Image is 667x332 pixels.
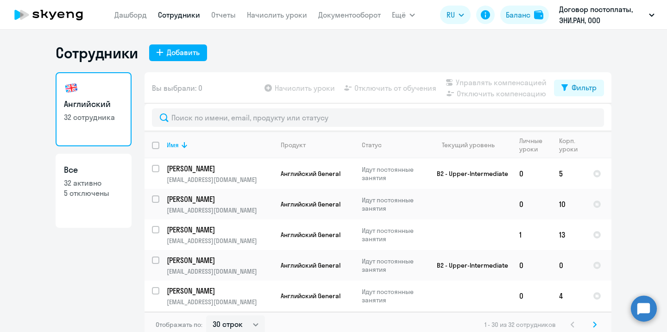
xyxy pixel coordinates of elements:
[519,137,545,153] div: Личные уроки
[440,6,471,24] button: RU
[362,257,425,274] p: Идут постоянные занятия
[559,137,585,153] div: Корп. уроки
[512,281,552,311] td: 0
[534,10,543,19] img: balance
[362,141,382,149] div: Статус
[554,4,659,26] button: Договор постоплаты, ЭНИ.РАН, ООО
[281,141,306,149] div: Продукт
[247,10,307,19] a: Начислить уроки
[167,286,273,296] a: [PERSON_NAME]
[167,141,273,149] div: Имя
[433,141,511,149] div: Текущий уровень
[559,4,645,26] p: Договор постоплаты, ЭНИ.РАН, ООО
[281,292,340,300] span: Английский General
[512,219,552,250] td: 1
[552,158,585,189] td: 5
[167,225,271,235] p: [PERSON_NAME]
[167,175,273,184] p: [EMAIL_ADDRESS][DOMAIN_NAME]
[152,82,202,94] span: Вы выбрали: 0
[56,72,132,146] a: Английский32 сотрудника
[281,200,340,208] span: Английский General
[362,226,425,243] p: Идут постоянные занятия
[167,141,179,149] div: Имя
[167,298,273,306] p: [EMAIL_ADDRESS][DOMAIN_NAME]
[167,194,271,204] p: [PERSON_NAME]
[500,6,549,24] button: Балансbalance
[211,10,236,19] a: Отчеты
[167,267,273,276] p: [EMAIL_ADDRESS][DOMAIN_NAME]
[447,9,455,20] span: RU
[64,98,123,110] h3: Английский
[519,137,551,153] div: Личные уроки
[512,189,552,219] td: 0
[167,206,273,214] p: [EMAIL_ADDRESS][DOMAIN_NAME]
[64,188,123,198] p: 5 отключены
[64,81,79,95] img: english
[362,288,425,304] p: Идут постоянные занятия
[167,255,271,265] p: [PERSON_NAME]
[281,141,354,149] div: Продукт
[167,225,273,235] a: [PERSON_NAME]
[114,10,147,19] a: Дашборд
[485,320,556,329] span: 1 - 30 из 32 сотрудников
[392,6,415,24] button: Ещё
[167,47,200,58] div: Добавить
[167,255,273,265] a: [PERSON_NAME]
[559,137,579,153] div: Корп. уроки
[318,10,381,19] a: Документооборот
[156,320,202,329] span: Отображать по:
[392,9,406,20] span: Ещё
[56,44,138,62] h1: Сотрудники
[64,112,123,122] p: 32 сотрудника
[572,82,597,93] div: Фильтр
[281,169,340,178] span: Английский General
[552,281,585,311] td: 4
[442,141,495,149] div: Текущий уровень
[506,9,530,20] div: Баланс
[64,164,123,176] h3: Все
[64,178,123,188] p: 32 активно
[362,196,425,213] p: Идут постоянные занятия
[167,163,273,174] a: [PERSON_NAME]
[426,250,512,281] td: B2 - Upper-Intermediate
[167,163,271,174] p: [PERSON_NAME]
[56,154,132,228] a: Все32 активно5 отключены
[512,250,552,281] td: 0
[552,189,585,219] td: 10
[554,80,604,96] button: Фильтр
[149,44,207,61] button: Добавить
[281,231,340,239] span: Английский General
[167,237,273,245] p: [EMAIL_ADDRESS][DOMAIN_NAME]
[281,261,340,269] span: Английский General
[362,165,425,182] p: Идут постоянные занятия
[152,108,604,127] input: Поиск по имени, email, продукту или статусу
[362,141,425,149] div: Статус
[552,219,585,250] td: 13
[167,286,271,296] p: [PERSON_NAME]
[158,10,200,19] a: Сотрудники
[426,158,512,189] td: B2 - Upper-Intermediate
[552,250,585,281] td: 0
[167,194,273,204] a: [PERSON_NAME]
[512,158,552,189] td: 0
